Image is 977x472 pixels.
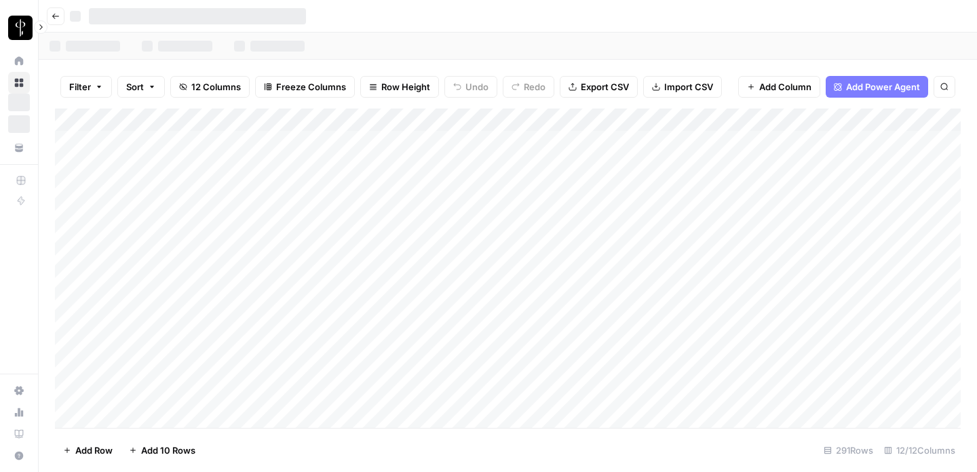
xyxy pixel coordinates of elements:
[55,439,121,461] button: Add Row
[581,80,629,94] span: Export CSV
[255,76,355,98] button: Freeze Columns
[276,80,346,94] span: Freeze Columns
[126,80,144,94] span: Sort
[121,439,204,461] button: Add 10 Rows
[560,76,638,98] button: Export CSV
[191,80,241,94] span: 12 Columns
[8,11,30,45] button: Workspace: LP Production Workloads
[8,445,30,467] button: Help + Support
[8,137,30,159] a: Your Data
[69,80,91,94] span: Filter
[381,80,430,94] span: Row Height
[465,80,488,94] span: Undo
[503,76,554,98] button: Redo
[60,76,112,98] button: Filter
[8,401,30,423] a: Usage
[360,76,439,98] button: Row Height
[141,444,195,457] span: Add 10 Rows
[117,76,165,98] button: Sort
[879,439,961,461] div: 12/12 Columns
[8,16,33,40] img: LP Production Workloads Logo
[759,80,811,94] span: Add Column
[8,380,30,401] a: Settings
[8,72,30,94] a: Browse
[170,76,250,98] button: 12 Columns
[524,80,545,94] span: Redo
[643,76,722,98] button: Import CSV
[444,76,497,98] button: Undo
[75,444,113,457] span: Add Row
[8,50,30,72] a: Home
[826,76,928,98] button: Add Power Agent
[818,439,879,461] div: 291 Rows
[738,76,820,98] button: Add Column
[846,80,920,94] span: Add Power Agent
[664,80,713,94] span: Import CSV
[8,423,30,445] a: Learning Hub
